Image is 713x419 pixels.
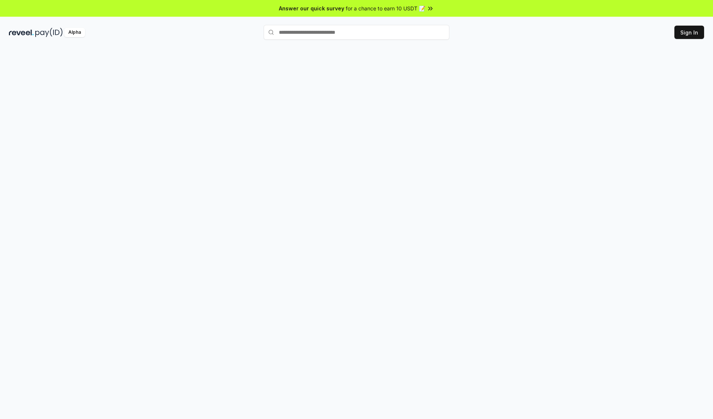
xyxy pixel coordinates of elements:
button: Sign In [674,26,704,39]
span: Answer our quick survey [279,4,344,12]
img: reveel_dark [9,28,34,37]
img: pay_id [35,28,63,37]
span: for a chance to earn 10 USDT 📝 [346,4,425,12]
div: Alpha [64,28,85,37]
